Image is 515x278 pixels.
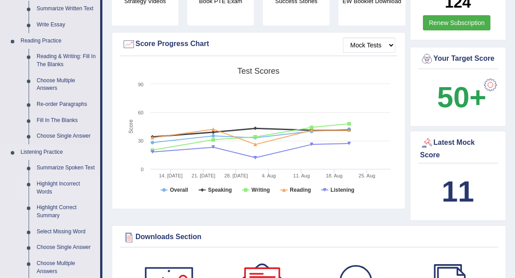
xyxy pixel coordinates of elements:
tspan: 4. Aug [262,173,276,178]
a: Summarize Written Text [33,1,100,17]
tspan: Listening [330,187,354,193]
a: Write Essay [33,17,100,33]
div: Score Progress Chart [122,38,395,51]
tspan: 28. [DATE] [224,173,248,178]
tspan: 25. Aug [359,173,375,178]
tspan: 21. [DATE] [192,173,215,178]
a: Choose Multiple Answers [33,73,100,97]
tspan: Writing [252,187,270,193]
tspan: Speaking [208,187,232,193]
tspan: 14. [DATE] [159,173,182,178]
tspan: Overall [170,187,188,193]
a: Highlight Correct Summary [33,200,100,223]
text: 90 [138,82,144,87]
tspan: Test scores [237,67,279,76]
text: 0 [141,167,144,172]
a: Reading Practice [17,33,100,49]
a: Summarize Spoken Text [33,160,100,176]
tspan: Score [128,119,134,134]
tspan: 11. Aug [293,173,310,178]
b: 11 [442,175,474,208]
a: Choose Single Answer [33,240,100,256]
tspan: 18. Aug [326,173,342,178]
text: 60 [138,110,144,115]
a: Fill In The Blanks [33,113,100,129]
b: 50+ [437,81,486,114]
a: Renew Subscription [423,15,490,30]
a: Listening Practice [17,144,100,160]
div: Downloads Section [122,231,496,244]
a: Reading & Writing: Fill In The Blanks [33,49,100,72]
text: 30 [138,138,144,143]
a: Select Missing Word [33,224,100,240]
div: Your Target Score [420,52,496,66]
div: Latest Mock Score [420,136,496,160]
a: Choose Single Answer [33,128,100,144]
tspan: Reading [290,187,311,193]
a: Re-order Paragraphs [33,97,100,113]
a: Highlight Incorrect Words [33,176,100,200]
